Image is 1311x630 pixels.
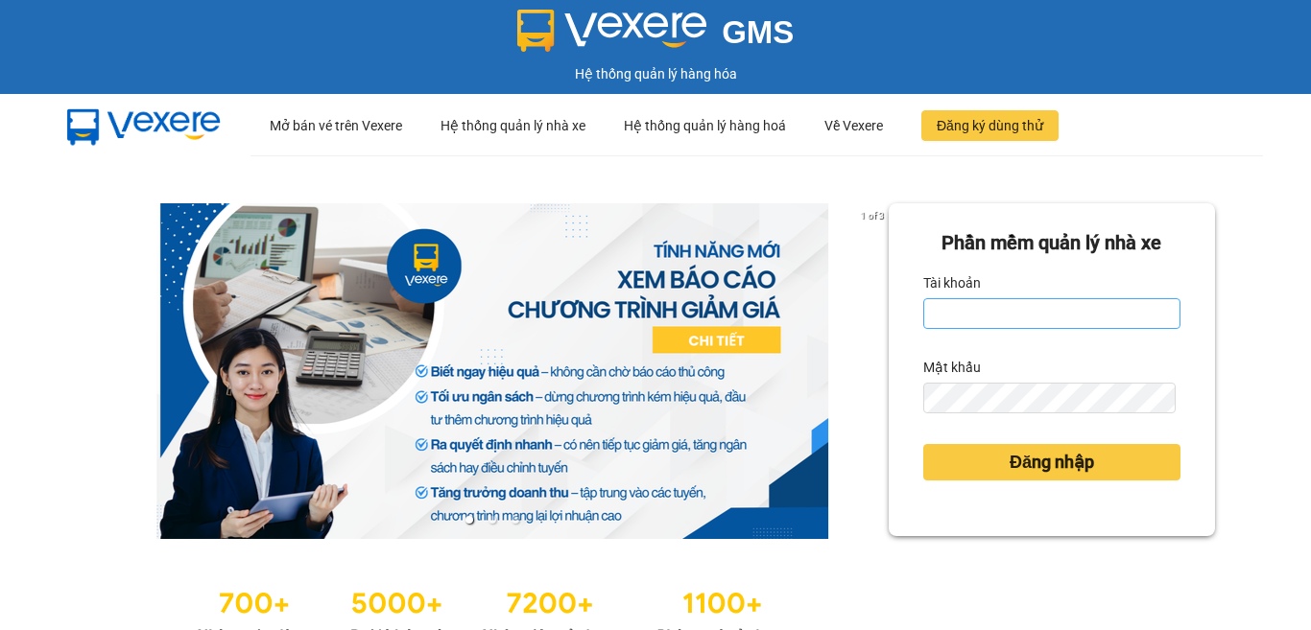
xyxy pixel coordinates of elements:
[923,298,1180,329] input: Tài khoản
[5,63,1306,84] div: Hệ thống quản lý hàng hóa
[517,10,707,52] img: logo 2
[923,268,981,298] label: Tài khoản
[824,95,883,156] div: Về Vexere
[937,115,1043,136] span: Đăng ký dùng thử
[465,516,473,524] li: slide item 1
[923,444,1180,480] button: Đăng nhập
[489,516,496,524] li: slide item 2
[96,203,123,539] button: previous slide / item
[722,14,794,50] span: GMS
[512,516,519,524] li: slide item 3
[921,110,1059,141] button: Đăng ký dùng thử
[855,203,889,228] p: 1 of 3
[270,95,402,156] div: Mở bán vé trên Vexere
[923,352,981,383] label: Mật khẩu
[923,228,1180,258] div: Phần mềm quản lý nhà xe
[517,29,795,44] a: GMS
[441,95,585,156] div: Hệ thống quản lý nhà xe
[48,94,240,157] img: mbUUG5Q.png
[1010,449,1094,476] span: Đăng nhập
[862,203,889,539] button: next slide / item
[923,383,1176,413] input: Mật khẩu
[624,95,786,156] div: Hệ thống quản lý hàng hoá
